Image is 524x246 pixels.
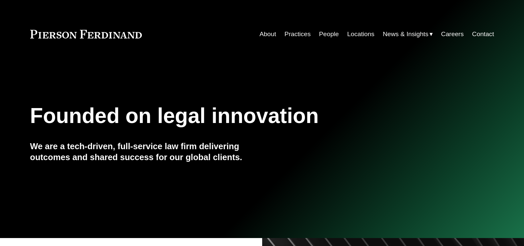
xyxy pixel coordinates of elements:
a: People [319,28,339,40]
a: Contact [472,28,494,40]
a: Practices [284,28,311,40]
h4: We are a tech-driven, full-service law firm delivering outcomes and shared success for our global... [30,141,262,162]
a: Careers [441,28,464,40]
a: About [260,28,276,40]
a: folder dropdown [383,28,433,40]
h1: Founded on legal innovation [30,104,417,128]
span: News & Insights [383,29,429,40]
a: Locations [347,28,375,40]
